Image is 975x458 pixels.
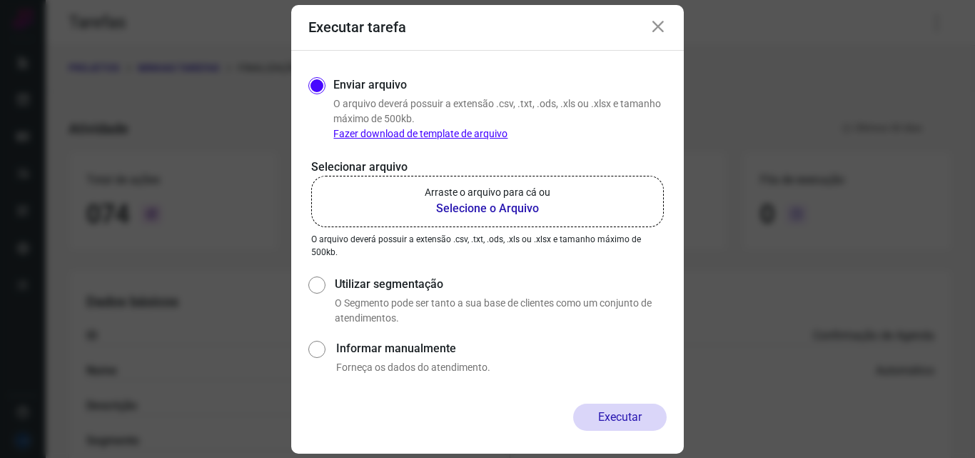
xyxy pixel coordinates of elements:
[336,360,667,375] p: Forneça os dados do atendimento.
[311,233,664,259] p: O arquivo deverá possuir a extensão .csv, .txt, .ods, .xls ou .xlsx e tamanho máximo de 500kb.
[311,159,664,176] p: Selecionar arquivo
[573,404,667,431] button: Executar
[333,96,667,141] p: O arquivo deverá possuir a extensão .csv, .txt, .ods, .xls ou .xlsx e tamanho máximo de 500kb.
[425,185,550,200] p: Arraste o arquivo para cá ou
[335,296,667,326] p: O Segmento pode ser tanto a sua base de clientes como um conjunto de atendimentos.
[333,128,507,139] a: Fazer download de template de arquivo
[425,200,550,217] b: Selecione o Arquivo
[308,19,406,36] h3: Executar tarefa
[336,340,667,357] label: Informar manualmente
[333,76,407,94] label: Enviar arquivo
[335,276,667,293] label: Utilizar segmentação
